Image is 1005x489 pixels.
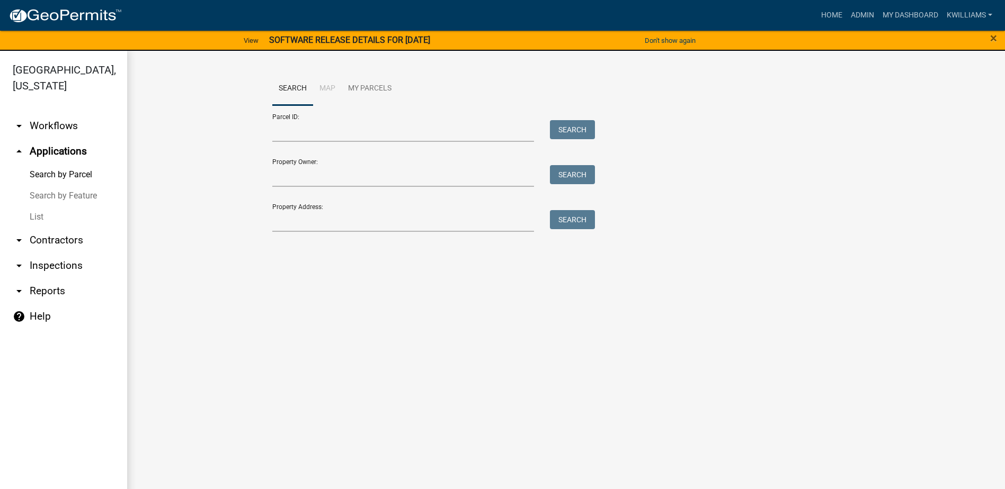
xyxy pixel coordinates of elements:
button: Don't show again [641,32,700,49]
button: Search [550,120,595,139]
i: help [13,310,25,323]
i: arrow_drop_up [13,145,25,158]
a: Admin [847,5,878,25]
button: Search [550,210,595,229]
i: arrow_drop_down [13,234,25,247]
a: My Parcels [342,72,398,106]
i: arrow_drop_down [13,285,25,297]
strong: SOFTWARE RELEASE DETAILS FOR [DATE] [269,35,430,45]
a: Search [272,72,313,106]
button: Search [550,165,595,184]
span: × [990,31,997,46]
button: Close [990,32,997,44]
i: arrow_drop_down [13,259,25,272]
a: Home [817,5,847,25]
a: kwilliams [942,5,997,25]
a: My Dashboard [878,5,942,25]
a: View [239,32,263,49]
i: arrow_drop_down [13,120,25,132]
